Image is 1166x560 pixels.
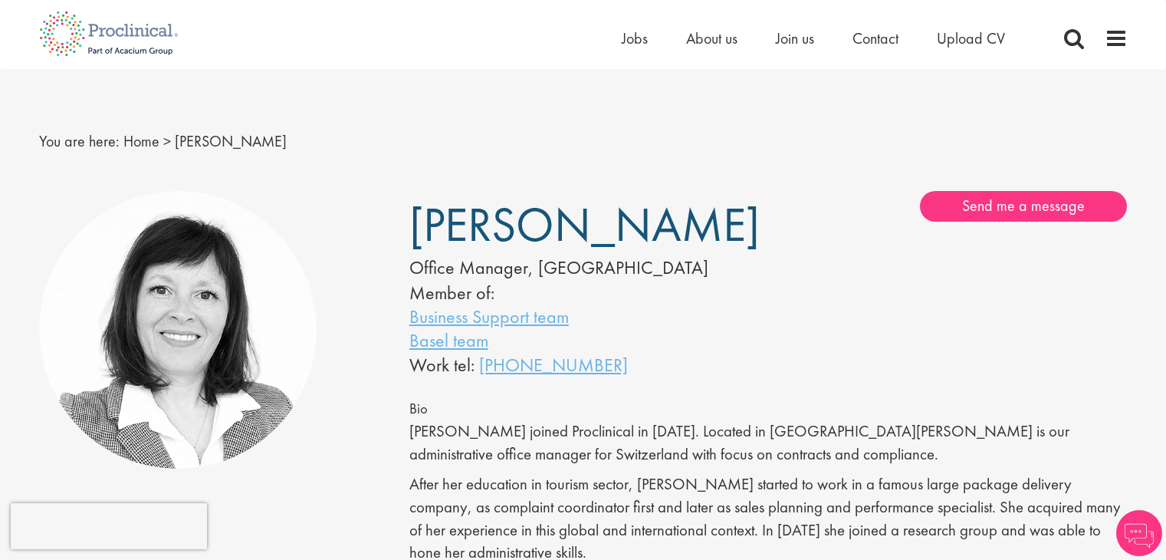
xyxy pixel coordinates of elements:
[937,28,1005,48] a: Upload CV
[11,503,207,549] iframe: reCAPTCHA
[776,28,814,48] a: Join us
[39,131,120,151] span: You are here:
[409,353,475,377] span: Work tel:
[622,28,648,48] a: Jobs
[409,281,494,305] label: Member of:
[409,420,1128,466] p: [PERSON_NAME] joined Proclinical in [DATE]. Located in [GEOGRAPHIC_DATA][PERSON_NAME] is our admi...
[39,191,317,469] img: Brigitte Walter
[409,305,569,328] a: Business Support team
[852,28,898,48] a: Contact
[175,131,287,151] span: [PERSON_NAME]
[479,353,628,377] a: [PHONE_NUMBER]
[920,191,1127,222] a: Send me a message
[409,328,488,352] a: Basel team
[686,28,737,48] a: About us
[163,131,171,151] span: >
[123,131,159,151] a: breadcrumb link
[409,255,722,281] div: Office Manager, [GEOGRAPHIC_DATA]
[409,400,428,418] span: Bio
[1116,510,1162,556] img: Chatbot
[409,194,760,255] span: [PERSON_NAME]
